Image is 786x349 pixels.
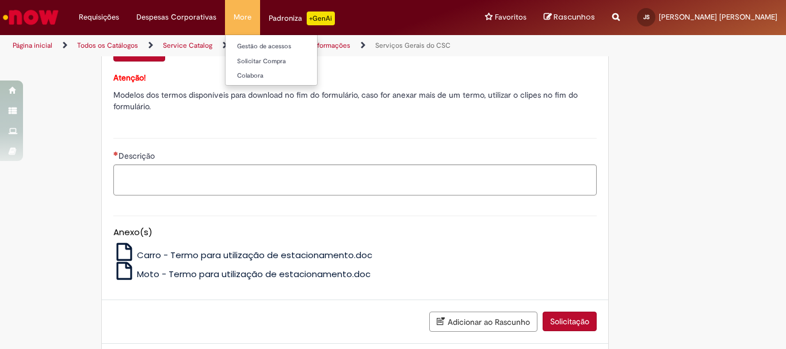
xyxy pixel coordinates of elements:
a: Gestão de acessos [226,40,352,53]
button: Solicitação [543,312,597,331]
span: Moto - Termo para utilização de estacionamento.doc [137,268,371,280]
span: More [234,11,251,23]
p: Modelos dos termos disponíveis para download no fim do formulário, caso for anexar mais de um ter... [113,89,597,112]
span: Favoritos [495,11,526,23]
span: Descrição [119,151,157,161]
strong: Atenção! [113,72,146,83]
a: Informações [311,41,350,50]
span: Requisições [79,11,119,23]
span: Carro - Termo para utilização de estacionamento.doc [137,249,372,261]
a: Service Catalog [163,41,212,50]
a: Colabora [226,70,352,82]
textarea: Descrição [113,164,597,195]
span: [PERSON_NAME] [PERSON_NAME] [659,12,777,22]
span: Despesas Corporativas [136,11,216,23]
ul: Trilhas de página [9,35,516,56]
a: Carro - Termo para utilização de estacionamento.doc [113,249,373,261]
a: Solicitar Compra [226,55,352,68]
button: Adicionar ao Rascunho [429,312,537,332]
ul: More [225,34,318,86]
a: Serviços Gerais do CSC [375,41,451,50]
a: Moto - Termo para utilização de estacionamento.doc [113,268,371,280]
a: Rascunhos [544,12,595,23]
span: JS [643,13,650,21]
a: Página inicial [13,41,52,50]
img: ServiceNow [1,6,60,29]
p: +GenAi [307,11,335,25]
span: Rascunhos [554,11,595,22]
small: Carregar [131,48,158,57]
div: Padroniza [269,11,335,25]
a: Todos os Catálogos [77,41,138,50]
span: Necessários [113,151,119,156]
h5: Anexo(s) [113,228,597,237]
